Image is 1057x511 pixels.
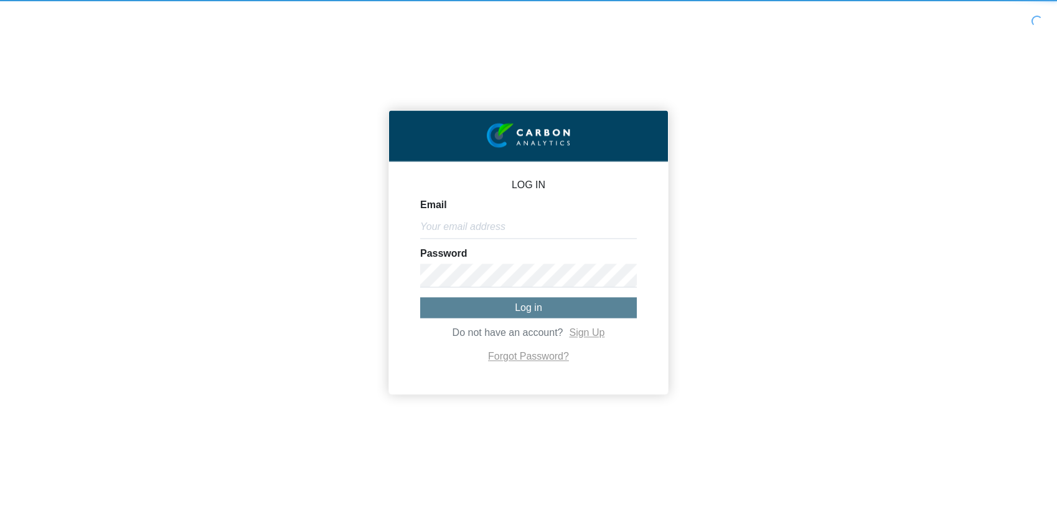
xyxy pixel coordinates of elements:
p: LOG IN [420,180,637,190]
span: Log in [515,302,542,313]
button: Log in [420,297,637,318]
img: insight-logo-2.png [487,123,570,148]
a: Forgot Password? [488,351,569,362]
label: Email [420,200,447,210]
input: Your email address [420,215,637,239]
span: Do not have an account? [453,328,563,338]
label: Password [420,249,467,259]
a: Sign Up [569,328,604,338]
